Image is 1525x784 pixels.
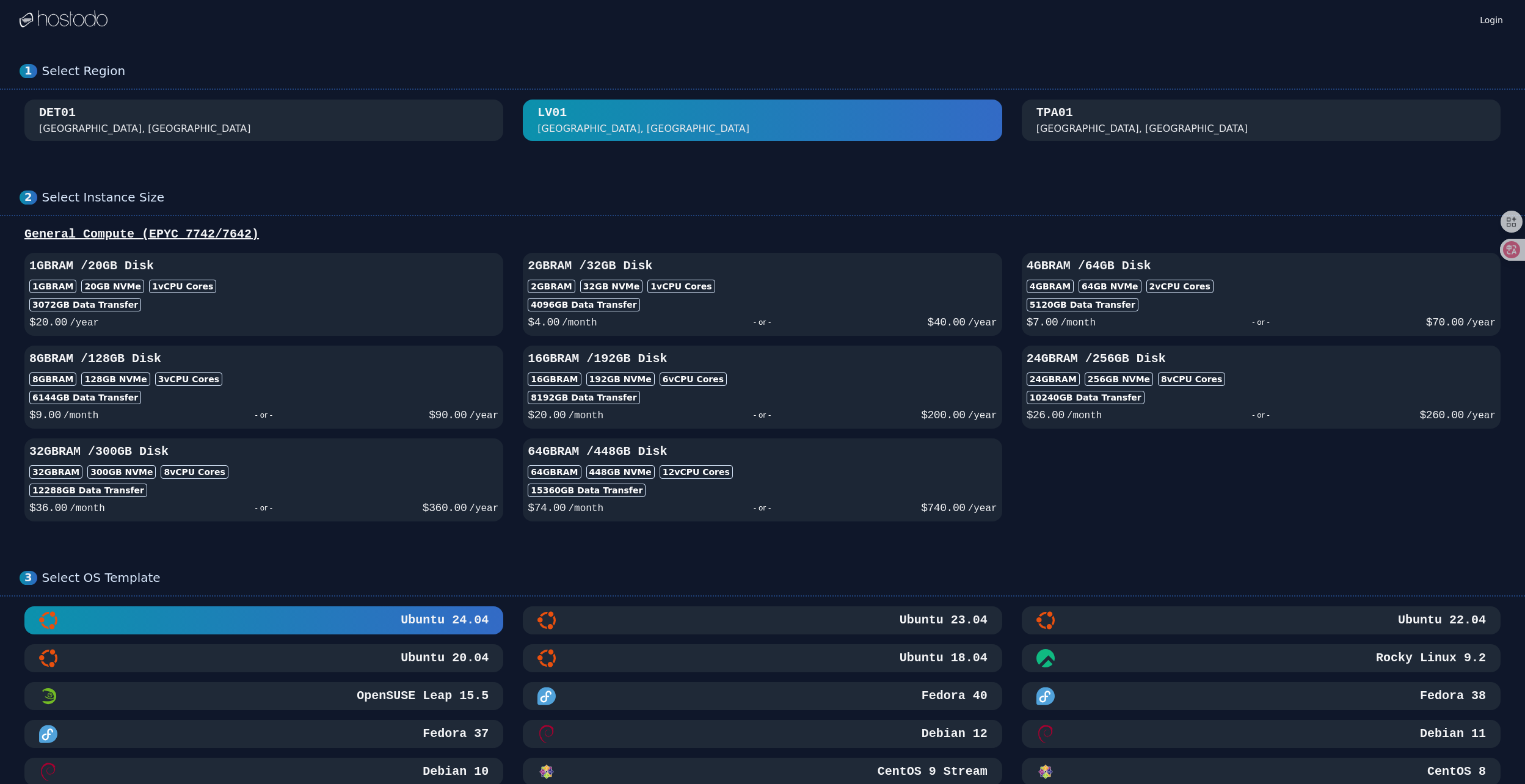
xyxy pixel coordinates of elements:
h3: Fedora 38 [1418,688,1486,705]
h3: Ubuntu 24.04 [398,612,489,629]
h3: Ubuntu 23.04 [897,612,988,629]
img: Ubuntu 24.04 [39,611,57,630]
div: [GEOGRAPHIC_DATA], [GEOGRAPHIC_DATA] [39,122,251,136]
div: 300 GB NVMe [87,465,156,479]
a: Login [1477,12,1505,26]
span: /month [1067,410,1102,421]
div: 16GB RAM [528,372,581,386]
img: Debian 12 [537,725,556,743]
img: Ubuntu 23.04 [537,611,556,630]
span: $ 26.00 [1027,409,1065,421]
div: 4GB RAM [1027,280,1074,293]
h3: CentOS 9 Stream [875,763,988,780]
div: Select OS Template [42,570,1505,586]
div: TPA01 [1036,104,1073,122]
img: Debian 11 [1036,725,1055,743]
h3: CentOS 8 [1425,763,1486,780]
div: Select Instance Size [42,190,1505,205]
h3: Debian 10 [420,763,489,780]
div: 64GB RAM [528,465,581,479]
span: $ 70.00 [1426,316,1464,328]
div: 1 vCPU Cores [647,280,715,293]
div: 8GB RAM [29,372,76,386]
span: /month [70,503,105,514]
h3: Ubuntu 18.04 [897,650,988,667]
span: /year [968,503,997,514]
span: $ 20.00 [29,316,67,328]
div: - or - [1102,407,1419,424]
img: Fedora 37 [39,725,57,743]
div: 12288 GB Data Transfer [29,484,147,497]
h3: Rocky Linux 9.2 [1374,650,1486,667]
button: 2GBRAM /32GB Disk2GBRAM32GB NVMe1vCPU Cores4096GB Data Transfer$4.00/month- or -$40.00/year [523,253,1002,336]
div: DET01 [39,104,76,122]
h3: 2GB RAM / 32 GB Disk [528,258,997,275]
div: 8 vCPU Cores [161,465,228,479]
div: 1 [20,64,37,78]
span: /month [568,503,603,514]
img: Logo [20,10,107,29]
span: /year [469,503,498,514]
span: $ 360.00 [423,502,467,514]
span: /year [968,318,997,328]
img: Ubuntu 20.04 [39,649,57,667]
img: CentOS 9 Stream [537,763,556,781]
div: 128 GB NVMe [81,372,150,386]
div: 12 vCPU Cores [660,465,733,479]
span: /month [568,410,603,421]
div: 3072 GB Data Transfer [29,298,141,311]
button: 1GBRAM /20GB Disk1GBRAM20GB NVMe1vCPU Cores3072GB Data Transfer$20.00/year [24,253,503,336]
div: 24GB RAM [1027,372,1080,386]
div: General Compute (EPYC 7742/7642) [20,226,1505,243]
span: $ 260.00 [1419,409,1463,421]
h3: 1GB RAM / 20 GB Disk [29,258,498,275]
img: CentOS 8 [1036,763,1055,781]
div: 6144 GB Data Transfer [29,391,141,404]
span: $ 20.00 [528,409,566,421]
h3: 16GB RAM / 192 GB Disk [528,350,997,368]
div: 192 GB NVMe [586,372,655,386]
h3: OpenSUSE Leap 15.5 [354,688,489,705]
h3: 8GB RAM / 128 GB Disk [29,350,498,368]
button: 24GBRAM /256GB Disk24GBRAM256GB NVMe8vCPU Cores10240GB Data Transfer$26.00/month- or -$260.00/year [1022,346,1501,429]
span: $ 740.00 [921,502,965,514]
div: 3 vCPU Cores [155,372,222,386]
div: - or - [1096,314,1426,331]
button: Rocky Linux 9.2Rocky Linux 9.2 [1022,644,1501,672]
div: [GEOGRAPHIC_DATA], [GEOGRAPHIC_DATA] [537,122,749,136]
div: 448 GB NVMe [586,465,655,479]
div: 256 GB NVMe [1085,372,1153,386]
h3: 4GB RAM / 64 GB Disk [1027,258,1496,275]
div: 8192 GB Data Transfer [528,391,639,404]
button: Ubuntu 22.04Ubuntu 22.04 [1022,606,1501,634]
img: Ubuntu 18.04 [537,649,556,667]
button: 64GBRAM /448GB Disk64GBRAM448GB NVMe12vCPU Cores15360GB Data Transfer$74.00/month- or -$740.00/year [523,438,1002,521]
div: 3 [20,571,37,585]
img: Fedora 40 [537,687,556,705]
div: 5120 GB Data Transfer [1027,298,1138,311]
h3: 64GB RAM / 448 GB Disk [528,443,997,460]
button: OpenSUSE Leap 15.5 MinimalOpenSUSE Leap 15.5 [24,682,503,710]
span: $ 7.00 [1027,316,1058,328]
button: Ubuntu 18.04Ubuntu 18.04 [523,644,1002,672]
div: 32GB RAM [29,465,82,479]
button: 8GBRAM /128GB Disk8GBRAM128GB NVMe3vCPU Cores6144GB Data Transfer$9.00/month- or -$90.00/year [24,346,503,429]
span: $ 200.00 [921,409,965,421]
h3: Debian 11 [1418,725,1486,742]
img: Rocky Linux 9.2 [1036,649,1055,667]
button: TPA01 [GEOGRAPHIC_DATA], [GEOGRAPHIC_DATA] [1022,100,1501,141]
div: 10240 GB Data Transfer [1027,391,1145,404]
button: Fedora 37Fedora 37 [24,720,503,748]
span: /month [1060,318,1096,328]
div: - or - [603,499,921,517]
h3: Fedora 40 [919,688,988,705]
div: - or - [603,407,921,424]
button: Fedora 38Fedora 38 [1022,682,1501,710]
button: Ubuntu 23.04Ubuntu 23.04 [523,606,1002,634]
div: 1 vCPU Cores [149,280,216,293]
span: /year [1466,410,1496,421]
h3: Ubuntu 20.04 [398,650,489,667]
button: 16GBRAM /192GB Disk16GBRAM192GB NVMe6vCPU Cores8192GB Data Transfer$20.00/month- or -$200.00/year [523,346,1002,429]
span: $ 90.00 [429,409,467,421]
h3: Ubuntu 22.04 [1396,612,1486,629]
